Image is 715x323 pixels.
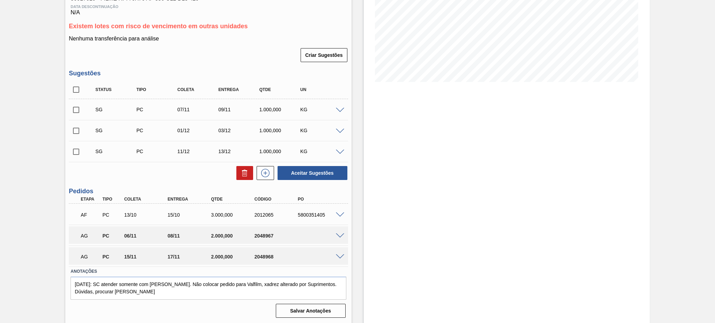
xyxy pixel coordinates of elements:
[79,228,102,243] div: Aguardando Aprovação do Gestor
[69,188,348,195] h3: Pedidos
[81,233,100,239] p: AG
[69,36,348,42] p: Nenhuma transferência para análise
[209,233,258,239] div: 2.000,000
[69,70,348,77] h3: Sugestões
[298,128,345,133] div: KG
[176,107,222,112] div: 07/11/2025
[71,5,346,9] span: Data Descontinuação
[79,207,102,223] div: Aguardando Faturamento
[296,197,345,202] div: PO
[135,128,181,133] div: Pedido de Compra
[166,233,215,239] div: 08/11/2025
[253,254,302,260] div: 2048968
[166,254,215,260] div: 17/11/2025
[94,107,140,112] div: Sugestão Criada
[123,233,171,239] div: 06/11/2025
[253,212,302,218] div: 2012065
[216,107,263,112] div: 09/11/2025
[79,197,102,202] div: Etapa
[301,47,348,63] div: Criar Sugestões
[253,197,302,202] div: Código
[94,128,140,133] div: Sugestão Criada
[209,197,258,202] div: Qtde
[209,212,258,218] div: 3.000,000
[81,254,100,260] p: AG
[135,87,181,92] div: Tipo
[176,149,222,154] div: 11/12/2025
[176,87,222,92] div: Coleta
[101,212,123,218] div: Pedido de Compra
[81,212,100,218] p: AF
[258,149,304,154] div: 1.000,000
[69,23,248,30] span: Existem lotes com risco de vencimento em outras unidades
[296,212,345,218] div: 5800351405
[258,87,304,92] div: Qtde
[276,304,346,318] button: Salvar Anotações
[301,48,347,62] button: Criar Sugestões
[71,277,346,300] textarea: [DATE]: SC atender somente com [PERSON_NAME]. Não colocar pedido para Valfilm, xadrez alterado po...
[123,254,171,260] div: 15/11/2025
[216,149,263,154] div: 13/12/2025
[135,149,181,154] div: Pedido de Compra
[258,128,304,133] div: 1.000,000
[101,233,123,239] div: Pedido de Compra
[135,107,181,112] div: Pedido de Compra
[298,87,345,92] div: UN
[298,107,345,112] div: KG
[209,254,258,260] div: 2.000,000
[216,87,263,92] div: Entrega
[274,165,348,181] div: Aceitar Sugestões
[123,197,171,202] div: Coleta
[123,212,171,218] div: 13/10/2025
[101,197,123,202] div: Tipo
[69,2,348,16] div: N/A
[166,212,215,218] div: 15/10/2025
[253,233,302,239] div: 2048967
[233,166,253,180] div: Excluir Sugestões
[258,107,304,112] div: 1.000,000
[101,254,123,260] div: Pedido de Compra
[253,166,274,180] div: Nova sugestão
[216,128,263,133] div: 03/12/2025
[176,128,222,133] div: 01/12/2025
[94,149,140,154] div: Sugestão Criada
[298,149,345,154] div: KG
[166,197,215,202] div: Entrega
[94,87,140,92] div: Status
[71,266,346,277] label: Anotações
[278,166,347,180] button: Aceitar Sugestões
[79,249,102,264] div: Aguardando Aprovação do Gestor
